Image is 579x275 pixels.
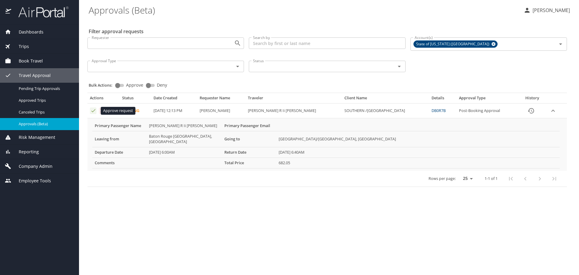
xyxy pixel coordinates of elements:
td: Pending [120,104,151,118]
h2: Filter approval requests [89,27,144,36]
th: Comments [92,158,147,168]
span: Reporting [11,149,39,155]
span: Pending Trip Approvals [19,86,72,91]
th: Primary Passenger Name [92,121,147,131]
th: Primary Passenger Email [222,121,276,131]
th: Actions [87,95,120,103]
th: Total Price [222,158,276,168]
span: Employee Tools [11,177,51,184]
span: Canceled Trips [19,109,72,115]
th: Return Date [222,147,276,158]
span: Trips [11,43,29,50]
span: Approved Trips [19,98,72,103]
p: [PERSON_NAME] [531,7,570,14]
img: icon-airportal.png [5,6,12,18]
button: Open [233,39,242,47]
span: Dashboards [11,29,43,35]
img: airportal-logo.png [12,6,68,18]
th: Leaving from [92,131,147,147]
td: [DATE] 6:40AM [276,147,560,158]
td: [DATE] 6:00AM [147,147,222,158]
td: 682.05 [276,158,560,168]
th: Departure Date [92,147,147,158]
h1: Approvals (Beta) [89,1,519,19]
th: Approval Type [457,95,518,103]
td: [GEOGRAPHIC_DATA]/[GEOGRAPHIC_DATA], [GEOGRAPHIC_DATA] [276,131,560,147]
div: State of [US_STATE] ([GEOGRAPHIC_DATA]) [413,40,498,48]
th: Traveler [245,95,342,103]
th: Going to [222,131,276,147]
a: DB0R7B [432,108,446,113]
button: expand row [549,106,558,115]
th: Requester Name [197,95,245,103]
button: History [524,104,538,118]
th: Status [120,95,151,103]
p: Bulk Actions: [89,82,117,88]
th: Client Name [342,95,429,103]
span: Risk Management [11,134,55,141]
td: [PERSON_NAME] R Ii [PERSON_NAME] [245,104,342,118]
span: Travel Approval [11,72,51,79]
td: SOUTHERN /[GEOGRAPHIC_DATA] [342,104,429,118]
span: Company Admin [11,163,52,170]
button: [PERSON_NAME] [521,5,572,16]
table: More info for approvals [92,121,560,168]
td: Baton Rouge [GEOGRAPHIC_DATA], [GEOGRAPHIC_DATA] [147,131,222,147]
th: History [518,95,546,103]
span: Approve [126,83,143,87]
td: Post-Booking Approval [457,104,518,118]
button: Open [233,62,242,71]
td: [DATE] 12:13 PM [151,104,198,118]
span: Book Travel [11,58,43,64]
th: Details [429,95,457,103]
td: [PERSON_NAME] [197,104,245,118]
span: Approvals (Beta) [19,121,72,127]
select: rows per page [458,174,475,183]
p: Rows per page: [429,177,456,181]
table: Approval table [87,95,567,187]
button: Deny request [99,107,106,114]
td: [PERSON_NAME] R Ii [PERSON_NAME] [147,121,222,131]
button: Open [395,62,403,71]
input: Search by first or last name [249,37,405,49]
span: Deny [157,83,167,87]
button: Open [556,40,565,48]
p: 1-1 of 1 [485,177,498,181]
th: Date Created [151,95,198,103]
span: State of [US_STATE] ([GEOGRAPHIC_DATA]) [414,41,493,47]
